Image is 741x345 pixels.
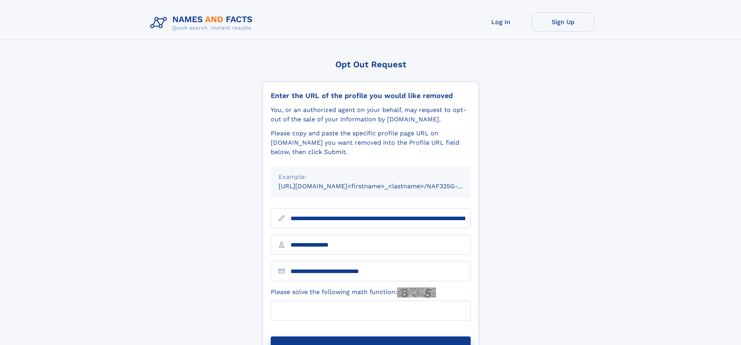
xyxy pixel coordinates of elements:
a: Sign Up [532,12,594,32]
div: Opt Out Request [263,60,479,69]
div: Example: [279,172,463,182]
a: Log In [470,12,532,32]
div: Please copy and paste the specific profile page URL on [DOMAIN_NAME] you want removed into the Pr... [271,129,471,157]
div: Enter the URL of the profile you would like removed [271,91,471,100]
small: [URL][DOMAIN_NAME]<firstname>_<lastname>/NAF325G-xxxxxxxx [279,182,485,190]
div: You, or an authorized agent on your behalf, may request to opt-out of the sale of your informatio... [271,105,471,124]
label: Please solve the following math function: [271,287,436,298]
img: Logo Names and Facts [147,12,259,33]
